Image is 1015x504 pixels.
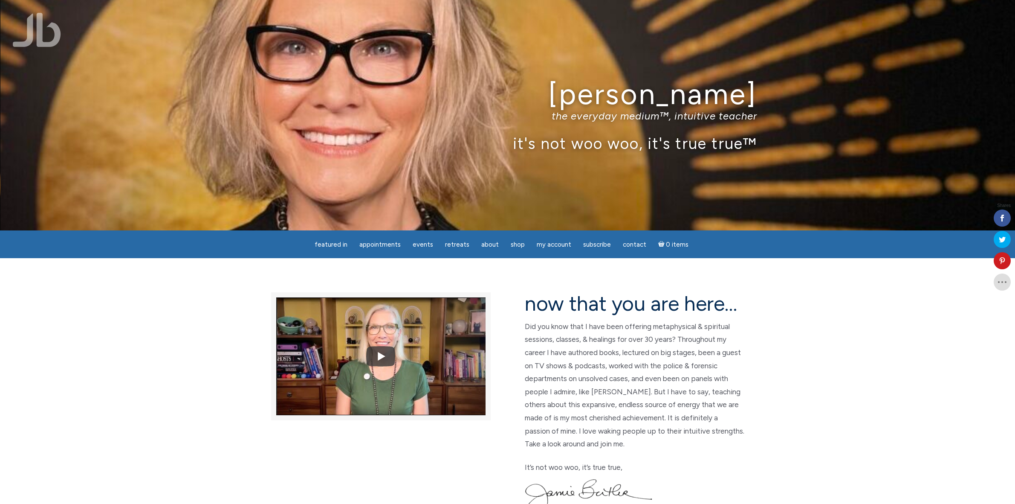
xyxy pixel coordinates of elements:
[623,241,646,248] span: Contact
[354,236,406,253] a: Appointments
[525,320,744,451] p: Did you know that I have been offering metaphysical & spiritual sessions, classes, & healings for...
[445,241,469,248] span: Retreats
[653,236,694,253] a: Cart0 items
[618,236,651,253] a: Contact
[413,241,433,248] span: Events
[408,236,438,253] a: Events
[537,241,571,248] span: My Account
[309,236,353,253] a: featured in
[997,204,1011,208] span: Shares
[666,242,688,248] span: 0 items
[359,241,401,248] span: Appointments
[583,241,611,248] span: Subscribe
[658,241,666,248] i: Cart
[525,461,744,474] p: It’s not woo woo, it’s true true,
[258,110,757,122] p: the everyday medium™, intuitive teacher
[506,236,530,253] a: Shop
[532,236,576,253] a: My Account
[276,278,486,435] img: YouTube video
[440,236,474,253] a: Retreats
[315,241,347,248] span: featured in
[258,134,757,152] p: it's not woo woo, it's true true™
[258,78,757,110] h1: [PERSON_NAME]
[481,241,499,248] span: About
[525,292,744,315] h2: now that you are here…
[476,236,504,253] a: About
[511,241,525,248] span: Shop
[578,236,616,253] a: Subscribe
[13,13,61,47] img: Jamie Butler. The Everyday Medium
